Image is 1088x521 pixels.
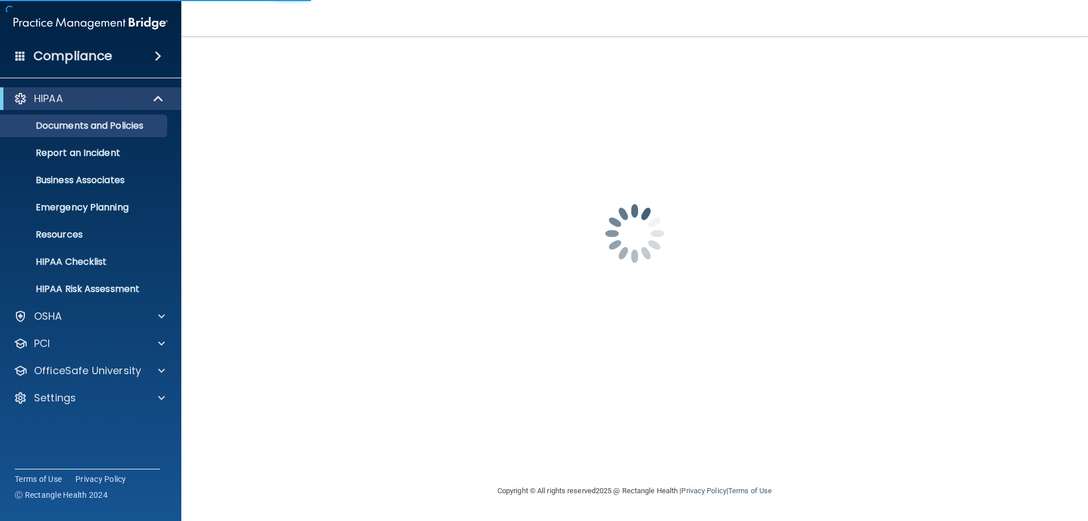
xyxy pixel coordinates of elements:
[14,12,168,35] img: PMB logo
[892,440,1074,486] iframe: Drift Widget Chat Controller
[15,489,108,501] span: Ⓒ Rectangle Health 2024
[428,473,841,509] div: Copyright © All rights reserved 2025 @ Rectangle Health | |
[34,391,76,405] p: Settings
[14,310,165,323] a: OSHA
[14,337,165,350] a: PCI
[33,48,112,64] h4: Compliance
[728,486,772,495] a: Terms of Use
[7,147,162,159] p: Report an Incident
[34,92,63,105] p: HIPAA
[15,473,62,485] a: Terms of Use
[578,177,691,290] img: spinner.e123f6fc.gif
[7,120,162,132] p: Documents and Policies
[75,473,126,485] a: Privacy Policy
[34,364,141,378] p: OfficeSafe University
[14,391,165,405] a: Settings
[681,486,726,495] a: Privacy Policy
[34,337,50,350] p: PCI
[7,202,162,213] p: Emergency Planning
[7,229,162,240] p: Resources
[14,92,164,105] a: HIPAA
[34,310,62,323] p: OSHA
[7,256,162,268] p: HIPAA Checklist
[7,283,162,295] p: HIPAA Risk Assessment
[14,364,165,378] a: OfficeSafe University
[7,175,162,186] p: Business Associates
